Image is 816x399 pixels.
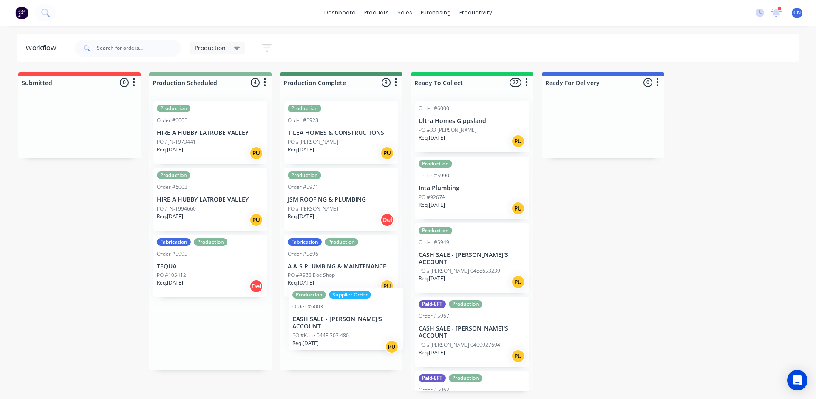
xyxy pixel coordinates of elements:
[15,6,28,19] img: Factory
[320,6,360,19] a: dashboard
[97,40,181,57] input: Search for orders...
[195,43,226,52] span: Production
[360,6,393,19] div: products
[793,9,801,17] span: CN
[787,370,807,390] div: Open Intercom Messenger
[416,6,455,19] div: purchasing
[25,43,60,53] div: Workflow
[455,6,496,19] div: productivity
[393,6,416,19] div: sales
